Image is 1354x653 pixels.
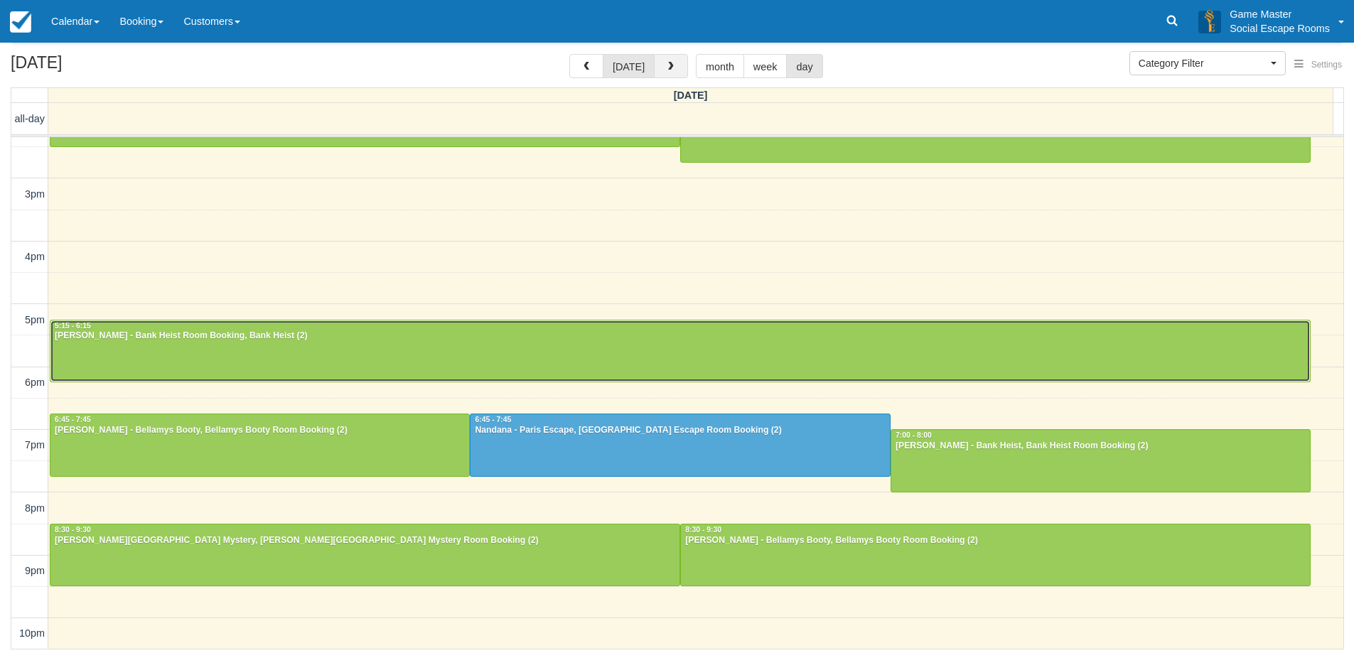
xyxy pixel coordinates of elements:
span: 3pm [25,188,45,200]
div: [PERSON_NAME] - Bank Heist, Bank Heist Room Booking (2) [895,441,1306,452]
span: 8:30 - 9:30 [55,526,91,534]
div: [PERSON_NAME] - Bellamys Booty, Bellamys Booty Room Booking (2) [54,425,466,436]
a: 8:30 - 9:30[PERSON_NAME] - Bellamys Booty, Bellamys Booty Room Booking (2) [680,524,1311,586]
span: 10pm [19,627,45,639]
span: 6:45 - 7:45 [55,416,91,423]
button: day [786,54,822,78]
span: [DATE] [674,90,708,101]
div: [PERSON_NAME] - Bank Heist Room Booking, Bank Heist (2) [54,330,1306,342]
span: 5pm [25,314,45,325]
button: week [743,54,788,78]
a: 6:45 - 7:45[PERSON_NAME] - Bellamys Booty, Bellamys Booty Room Booking (2) [50,414,470,476]
a: 5:15 - 6:15[PERSON_NAME] - Bank Heist Room Booking, Bank Heist (2) [50,320,1311,382]
span: 9pm [25,565,45,576]
a: 7:00 - 8:00[PERSON_NAME] - Bank Heist, Bank Heist Room Booking (2) [891,429,1311,492]
button: [DATE] [603,54,655,78]
a: 8:30 - 9:30[PERSON_NAME][GEOGRAPHIC_DATA] Mystery, [PERSON_NAME][GEOGRAPHIC_DATA] Mystery Room Bo... [50,524,680,586]
div: [PERSON_NAME][GEOGRAPHIC_DATA] Mystery, [PERSON_NAME][GEOGRAPHIC_DATA] Mystery Room Booking (2) [54,535,676,546]
div: Nandana - Paris Escape, [GEOGRAPHIC_DATA] Escape Room Booking (2) [474,425,886,436]
a: 6:45 - 7:45Nandana - Paris Escape, [GEOGRAPHIC_DATA] Escape Room Booking (2) [470,414,891,476]
span: 6pm [25,377,45,388]
button: Category Filter [1129,51,1286,75]
p: Game Master [1230,7,1330,21]
span: 4pm [25,251,45,262]
p: Social Escape Rooms [1230,21,1330,36]
h2: [DATE] [11,54,190,80]
span: all-day [15,113,45,124]
img: checkfront-main-nav-mini-logo.png [10,11,31,33]
span: Settings [1311,60,1342,70]
span: Category Filter [1139,56,1267,70]
span: 8:30 - 9:30 [685,526,721,534]
span: 5:15 - 6:15 [55,322,91,330]
button: month [696,54,744,78]
div: [PERSON_NAME] - Bellamys Booty, Bellamys Booty Room Booking (2) [684,535,1306,546]
span: 8pm [25,502,45,514]
span: 7pm [25,439,45,450]
span: 6:45 - 7:45 [475,416,511,423]
span: 7:00 - 8:00 [896,431,932,439]
img: A3 [1198,10,1221,33]
button: Settings [1286,55,1350,75]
